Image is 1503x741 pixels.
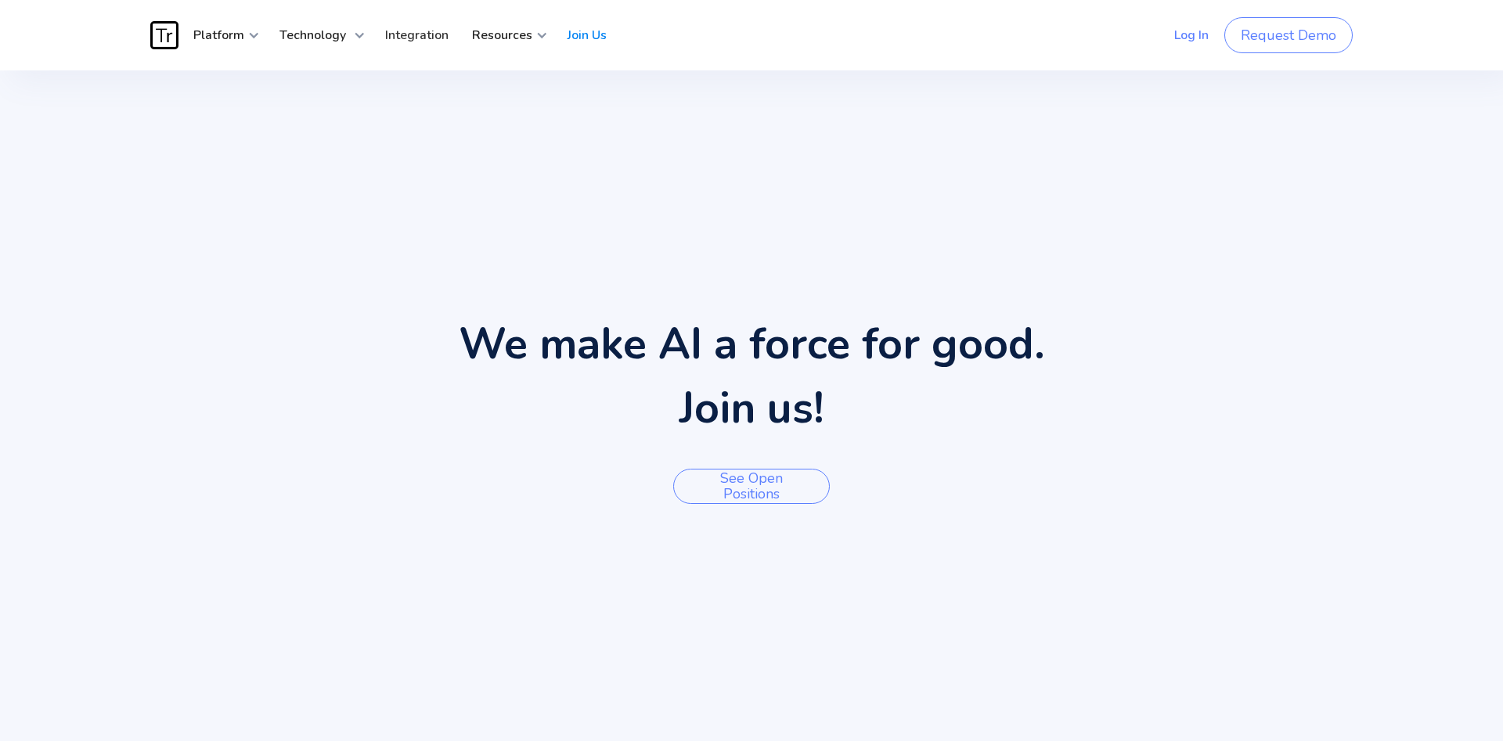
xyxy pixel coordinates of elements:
[182,12,260,59] div: Platform
[150,21,178,49] img: Traces Logo
[459,312,1045,441] h1: We make AI a force for good. Join us!
[268,12,366,59] div: Technology
[1162,12,1220,59] a: Log In
[193,27,244,44] strong: Platform
[673,469,830,504] a: See open positions
[279,27,346,44] strong: Technology
[150,21,182,49] a: home
[460,12,548,59] div: Resources
[373,12,460,59] a: Integration
[1224,17,1353,53] a: Request Demo
[556,12,618,59] a: Join Us
[472,27,532,44] strong: Resources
